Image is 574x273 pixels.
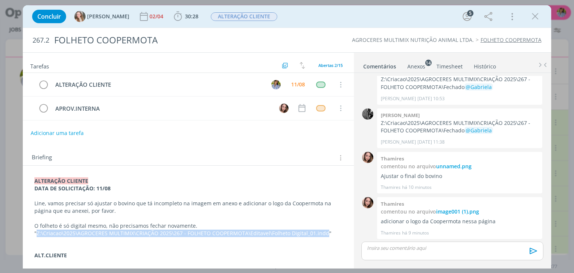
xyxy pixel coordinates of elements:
[271,80,281,89] img: A
[467,10,473,16] div: 5
[381,76,538,91] p: Z:\Criacao\2025\AGROCERES MULTIMIX\CRIAÇÃO 2025\267 - FOLHETO COOPERMOTA\Fechado
[34,252,67,259] strong: ALT.CLIENTE
[291,82,305,87] div: 11/08
[52,80,264,89] div: ALTERAÇÃO CLIENTE
[34,222,342,230] p: O folheto é só digital mesmo, não precisamos fechar novamente.
[466,83,492,91] span: @Gabriela
[30,61,49,70] span: Tarefas
[402,230,429,236] span: há 9 minutos
[149,14,165,19] div: 02/04
[23,5,551,269] div: dialog
[34,177,88,184] strong: ALTERAÇÃO CLIENTE
[51,31,326,49] div: FOLHETO COOPERMOTA
[381,139,416,145] p: [PERSON_NAME]
[402,184,432,191] span: há 10 minutos
[381,200,404,207] b: Thamires
[381,155,404,162] b: Thamires
[87,14,129,19] span: [PERSON_NAME]
[172,10,200,22] button: 30:28
[473,59,496,70] a: Histórico
[34,200,342,215] p: Line, vamos precisar só ajustar o bovino que tá incompleto na imagem em anexo e adicionar o logo ...
[30,126,84,140] button: Adicionar uma tarefa
[417,139,445,145] span: [DATE] 11:38
[271,79,282,90] button: A
[461,10,473,22] button: 5
[210,12,278,21] button: ALTERAÇÃO CLIENTE
[362,197,373,208] img: T
[381,95,416,102] p: [PERSON_NAME]
[381,112,420,119] b: [PERSON_NAME]
[436,163,472,170] span: unnamed.png
[436,208,479,215] span: image001 (1).png
[362,108,373,120] img: P
[37,13,61,19] span: Concluir
[381,208,538,217] div: comentou no arquivo
[300,62,305,69] img: arrow-down-up.svg
[318,62,343,68] span: Abertas 2/15
[34,185,111,192] strong: DATA DE SOLICITAÇÃO: 11/08
[381,119,538,135] p: Z:\Criacao\2025\AGROCERES MULTIMIX\CRIAÇÃO 2025\267 - FOLHETO COOPERMOTA\Fechado
[33,36,49,45] span: 267.2
[362,152,373,163] img: T
[352,36,474,43] a: AGROCERES MULTIMIX NUTRIÇÃO ANIMAL LTDA.
[425,59,432,66] sup: 14
[466,127,492,134] span: @Gabriela
[417,95,445,102] span: [DATE] 10:53
[211,12,277,21] span: ALTERAÇÃO CLIENTE
[74,11,86,22] img: G
[278,102,290,114] button: T
[481,36,541,43] a: FOLHETO COOPERMOTA
[381,162,538,172] div: comentou no arquivo
[185,13,198,20] span: 30:28
[363,59,396,70] a: Comentários
[32,10,66,23] button: Concluir
[52,104,272,113] div: APROV.INTERNA
[34,230,342,237] p: "Z:\Criacao\2025\AGROCERES MULTIMIX\CRIAÇÃO 2025\267 - FOLHETO COOPERMOTA\Editavel\Folheto Digita...
[74,11,129,22] button: G[PERSON_NAME]
[381,184,401,191] p: Thamires
[381,230,401,236] p: Thamires
[279,104,288,113] img: T
[407,63,425,70] div: Anexos
[381,172,538,180] p: Ajustar o final do bovino
[32,153,52,163] span: Briefing
[436,59,463,70] a: Timesheet
[381,218,538,225] p: adicionar o logo da Coopermota nessa página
